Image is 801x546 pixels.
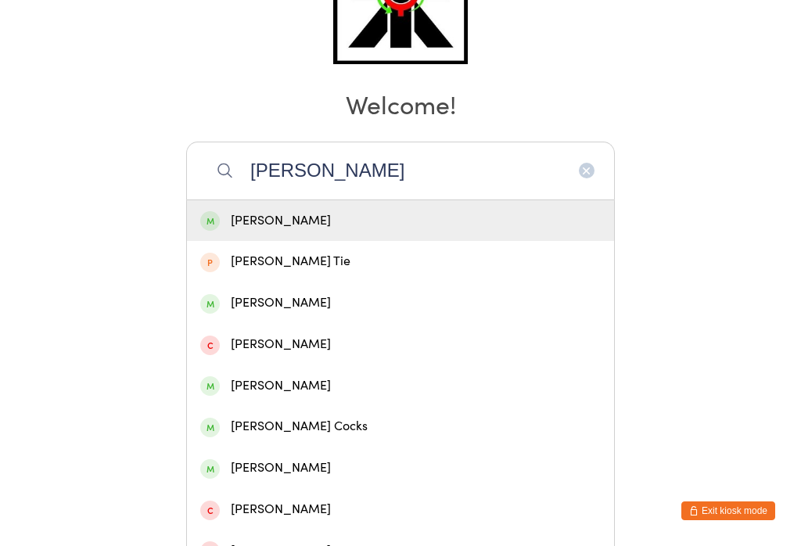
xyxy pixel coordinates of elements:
[200,458,601,479] div: [PERSON_NAME]
[200,251,601,272] div: [PERSON_NAME] Tie
[200,293,601,314] div: [PERSON_NAME]
[200,416,601,437] div: [PERSON_NAME] Cocks
[200,375,601,397] div: [PERSON_NAME]
[200,334,601,355] div: [PERSON_NAME]
[681,501,775,520] button: Exit kiosk mode
[200,210,601,232] div: [PERSON_NAME]
[186,142,615,199] input: Search
[16,86,785,121] h2: Welcome!
[200,499,601,520] div: [PERSON_NAME]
